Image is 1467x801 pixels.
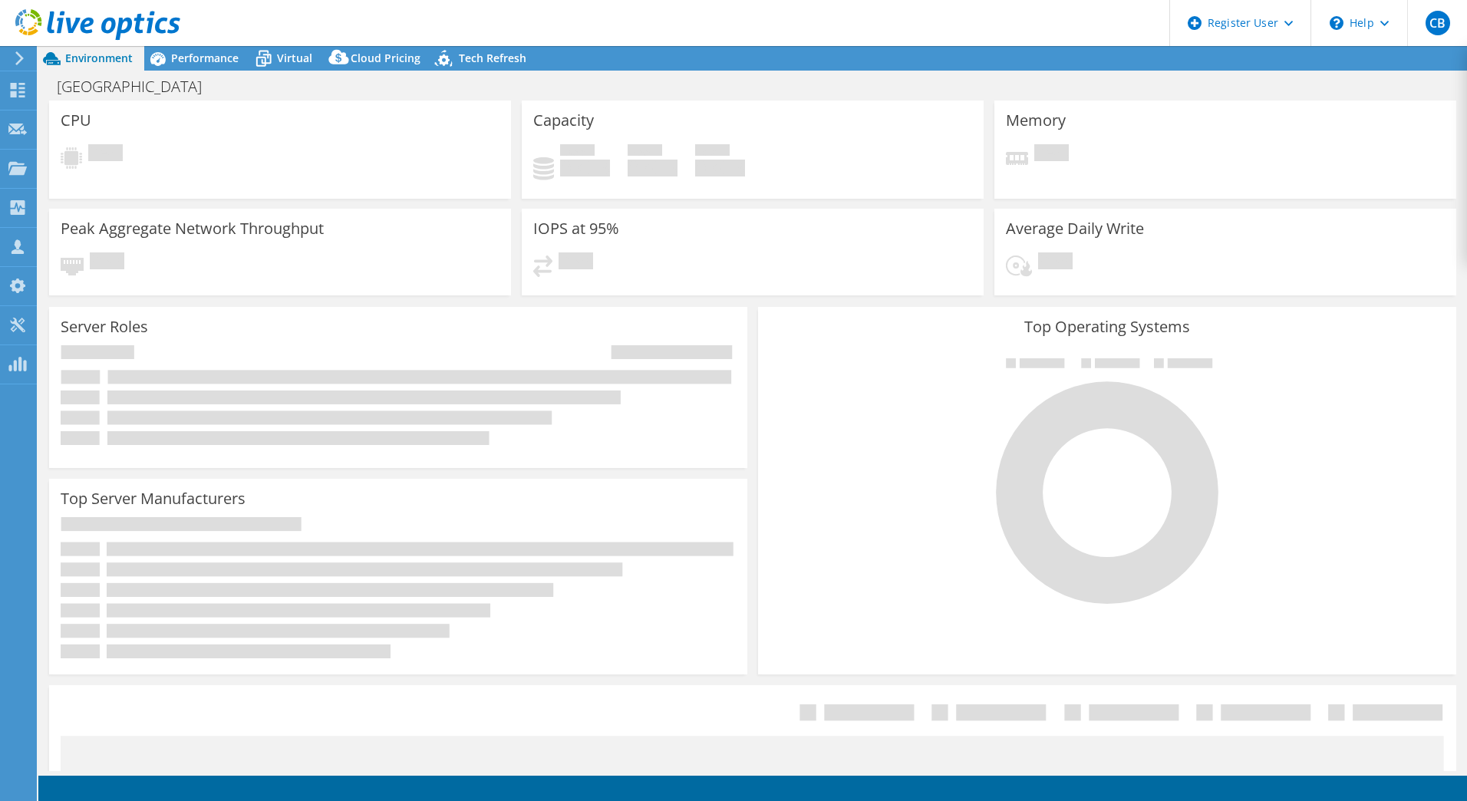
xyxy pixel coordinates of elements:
[628,144,662,160] span: Free
[559,252,593,273] span: Pending
[171,51,239,65] span: Performance
[65,51,133,65] span: Environment
[1006,112,1066,129] h3: Memory
[1330,16,1343,30] svg: \n
[695,160,745,176] h4: 0 GiB
[459,51,526,65] span: Tech Refresh
[61,112,91,129] h3: CPU
[61,220,324,237] h3: Peak Aggregate Network Throughput
[628,160,677,176] h4: 0 GiB
[770,318,1445,335] h3: Top Operating Systems
[695,144,730,160] span: Total
[61,490,246,507] h3: Top Server Manufacturers
[1006,220,1144,237] h3: Average Daily Write
[88,144,123,165] span: Pending
[1038,252,1073,273] span: Pending
[533,112,594,129] h3: Capacity
[533,220,619,237] h3: IOPS at 95%
[50,78,226,95] h1: [GEOGRAPHIC_DATA]
[560,160,610,176] h4: 0 GiB
[61,318,148,335] h3: Server Roles
[90,252,124,273] span: Pending
[1426,11,1450,35] span: CB
[277,51,312,65] span: Virtual
[560,144,595,160] span: Used
[1034,144,1069,165] span: Pending
[351,51,420,65] span: Cloud Pricing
